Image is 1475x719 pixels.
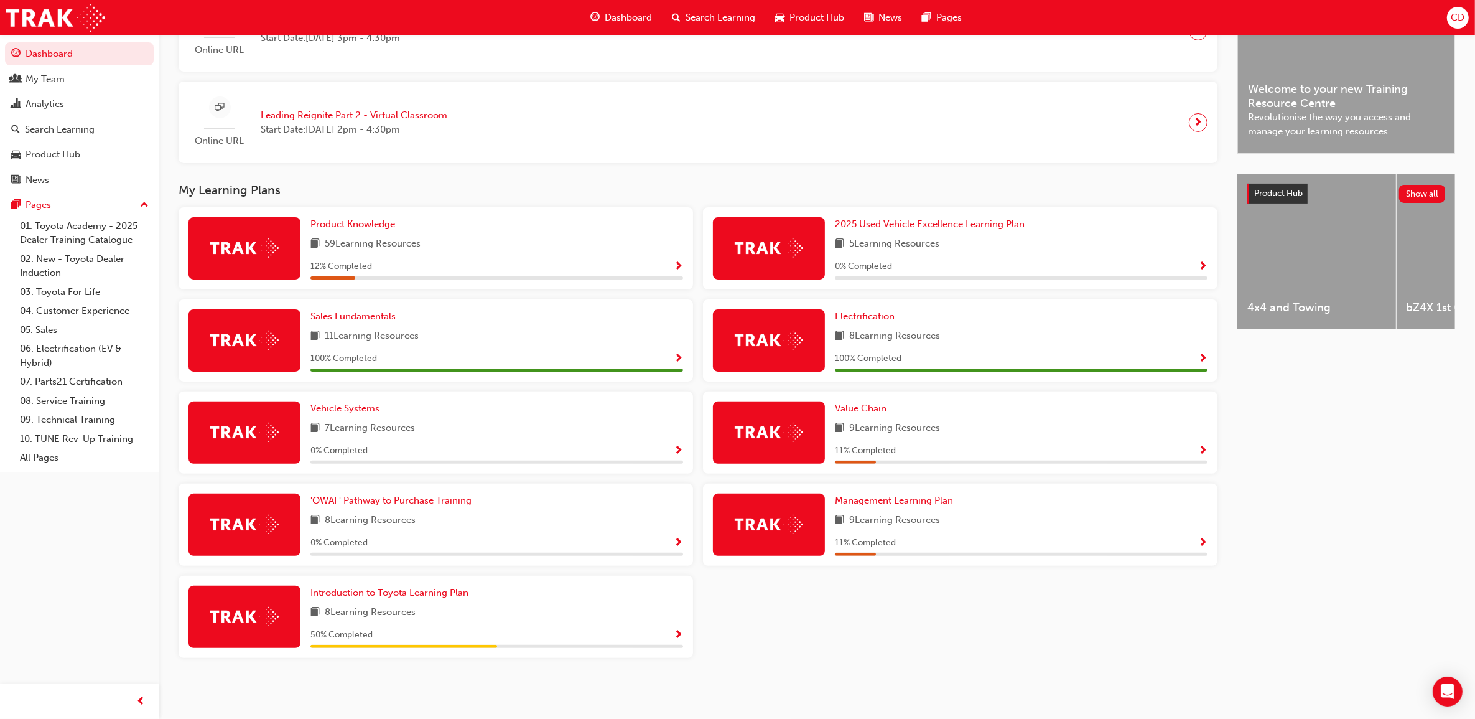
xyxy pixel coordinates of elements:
a: 4x4 and Towing [1237,174,1396,329]
button: Show Progress [1198,535,1207,551]
span: book-icon [835,421,844,436]
span: Show Progress [674,261,683,273]
span: 0 % Completed [310,444,368,458]
button: Show Progress [1198,351,1207,367]
span: pages-icon [11,200,21,211]
a: guage-iconDashboard [580,5,662,31]
button: CD [1447,7,1469,29]
button: Show all [1399,185,1446,203]
span: book-icon [835,237,844,252]
div: Open Intercom Messenger [1433,677,1463,707]
span: Revolutionise the way you access and manage your learning resources. [1248,110,1445,138]
div: News [26,173,49,187]
span: chart-icon [11,99,21,110]
span: 8 Learning Resources [325,513,416,529]
a: pages-iconPages [912,5,972,31]
a: Management Learning Plan [835,494,958,508]
span: book-icon [310,605,320,621]
span: Show Progress [674,354,683,365]
span: Show Progress [1198,354,1207,365]
a: 2025 Used Vehicle Excellence Learning Plan [835,217,1030,232]
span: 8 Learning Resources [325,605,416,621]
span: car-icon [775,10,784,26]
span: 5 Learning Resources [849,237,939,252]
span: Value Chain [835,403,886,414]
span: Show Progress [1198,446,1207,457]
span: Vehicle Systems [310,403,379,414]
span: sessionType_ONLINE_URL-icon [215,100,225,116]
span: Introduction to Toyota Learning Plan [310,587,468,598]
span: 9 Learning Resources [849,513,940,529]
span: Electrification [835,311,895,322]
span: book-icon [835,329,844,344]
button: DashboardMy TeamAnalyticsSearch LearningProduct HubNews [5,40,154,194]
span: guage-icon [590,10,600,26]
button: Show Progress [674,259,683,275]
button: Show Progress [674,627,683,643]
img: Trak [735,515,803,534]
a: 07. Parts21 Certification [15,372,154,392]
a: Value Chain [835,402,891,416]
span: 7 Learning Resources [325,421,415,436]
img: Trak [735,331,803,350]
span: 2025 Used Vehicle Excellence Learning Plan [835,219,1025,230]
span: prev-icon [137,694,146,710]
span: 59 Learning Resources [325,237,421,252]
span: Sales Fundamentals [310,311,396,322]
span: news-icon [11,175,21,186]
a: search-iconSearch Learning [662,5,765,31]
a: 'OWAF' Pathway to Purchase Training [310,494,477,508]
a: Dashboard [5,42,154,65]
a: 05. Sales [15,321,154,340]
button: Pages [5,194,154,217]
div: Pages [26,198,51,212]
span: 4x4 and Towing [1247,301,1386,315]
span: 8 Learning Resources [849,329,940,344]
a: 09. Technical Training [15,410,154,430]
span: 0 % Completed [310,536,368,550]
span: Product Hub [789,11,844,25]
a: Search Learning [5,118,154,141]
span: search-icon [672,10,681,26]
a: Analytics [5,93,154,116]
span: Dashboard [605,11,652,25]
img: Trak [210,331,279,350]
span: book-icon [310,329,320,344]
span: 50 % Completed [310,628,373,642]
a: 02. New - Toyota Dealer Induction [15,250,154,283]
a: 04. Customer Experience [15,301,154,321]
button: Show Progress [674,443,683,459]
img: Trak [210,423,279,442]
div: Product Hub [26,148,80,162]
div: Search Learning [25,123,95,137]
a: Product HubShow all [1247,184,1445,204]
img: Trak [6,4,105,32]
a: Product Knowledge [310,217,400,232]
button: Show Progress [1198,259,1207,275]
span: Search Learning [686,11,755,25]
span: Pages [936,11,962,25]
span: next-icon [1194,114,1203,131]
span: 9 Learning Resources [849,421,940,436]
a: 03. Toyota For Life [15,283,154,302]
span: 'OWAF' Pathway to Purchase Training [310,495,472,506]
span: Show Progress [674,630,683,641]
span: guage-icon [11,49,21,60]
button: Show Progress [1198,443,1207,459]
span: 0 % Completed [835,260,892,274]
a: news-iconNews [854,5,912,31]
span: book-icon [310,237,320,252]
span: Online URL [188,43,251,57]
span: book-icon [835,513,844,529]
a: Product Hub [5,143,154,166]
a: News [5,169,154,192]
span: news-icon [864,10,873,26]
span: Product Knowledge [310,219,395,230]
span: Management Learning Plan [835,495,953,506]
a: All Pages [15,448,154,468]
span: Show Progress [1198,538,1207,549]
img: Trak [735,238,803,258]
span: people-icon [11,74,21,85]
a: Online URLLeading Reignite Part 2 - Virtual ClassroomStart Date:[DATE] 2pm - 4:30pm [188,92,1207,153]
